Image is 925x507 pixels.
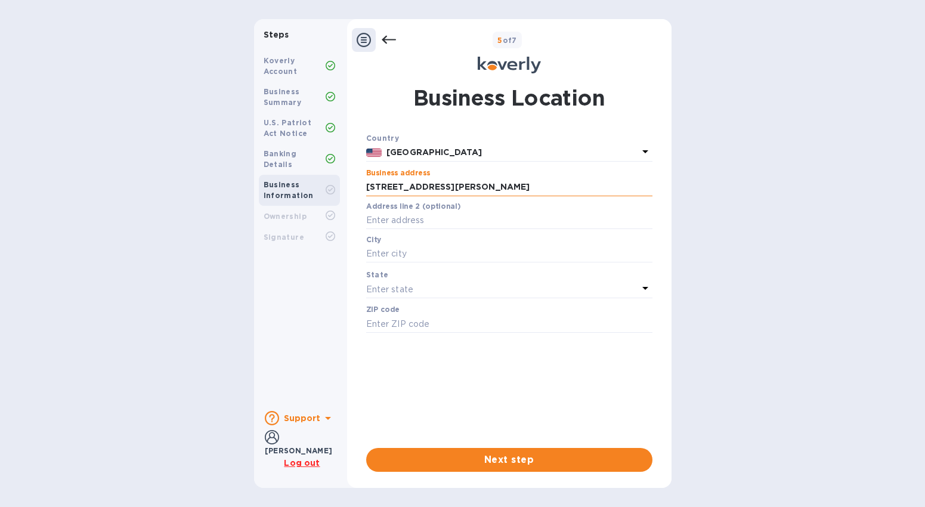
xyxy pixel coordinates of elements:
[264,149,297,169] b: Banking Details
[366,245,652,263] input: Enter city
[386,147,482,157] b: [GEOGRAPHIC_DATA]
[284,458,320,468] u: Log out
[366,448,652,472] button: Next step
[497,36,502,45] span: 5
[264,87,302,107] b: Business Summary
[376,453,643,467] span: Next step
[366,134,400,143] b: Country
[264,118,312,138] b: U.S. Patriot Act Notice
[264,180,314,200] b: Business Information
[265,446,333,455] b: [PERSON_NAME]
[366,149,382,157] img: US
[366,283,413,296] p: Enter state
[366,169,430,177] label: Business address
[366,203,460,210] label: Address line 2 (optional)
[366,178,652,196] input: Enter address
[497,36,517,45] b: of 7
[264,30,289,39] b: Steps
[366,307,400,314] label: ZIP code
[284,413,321,423] b: Support
[366,212,652,230] input: Enter address
[264,212,307,221] b: Ownership
[413,83,605,113] h1: Business Location
[264,233,305,242] b: Signature
[366,315,652,333] input: Enter ZIP code
[366,236,382,243] label: City
[264,56,298,76] b: Koverly Account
